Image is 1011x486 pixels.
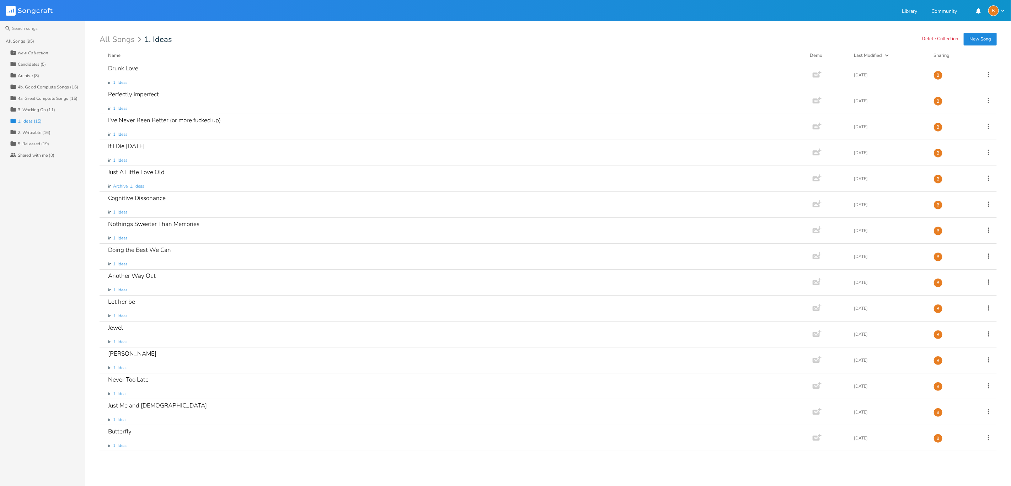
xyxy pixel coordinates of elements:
[854,280,925,285] div: [DATE]
[108,117,221,123] div: I've Never Been Better (or more fucked up)
[934,52,976,59] div: Sharing
[934,356,943,365] div: Brian Lawley
[108,209,112,215] span: in
[934,434,943,443] div: Brian Lawley
[108,417,112,423] span: in
[18,96,77,101] div: 4a. Great Complete Songs (15)
[18,153,54,157] div: Shared with me (0)
[854,52,882,59] div: Last Modified
[113,365,128,371] span: 1. Ideas
[934,97,943,106] div: Brian Lawley
[108,325,123,331] div: Jewel
[113,287,128,293] span: 1. Ideas
[988,5,1005,16] button: B
[113,157,128,163] span: 1. Ideas
[18,85,78,89] div: 4b. Good Complete Songs (16)
[113,131,128,137] span: 1. Ideas
[854,73,925,77] div: [DATE]
[934,304,943,313] div: Brian Lawley
[934,174,943,184] div: Brian Lawley
[854,358,925,362] div: [DATE]
[108,428,132,434] div: Butterfly
[108,247,171,253] div: Doing the Best We Can
[100,36,144,43] div: All Songs
[108,169,165,175] div: Just A Little Love Old
[854,177,925,181] div: [DATE]
[108,52,801,59] button: Name
[113,339,128,345] span: 1. Ideas
[113,80,128,86] span: 1. Ideas
[108,351,156,357] div: [PERSON_NAME]
[18,51,48,55] div: New Collection
[854,202,925,207] div: [DATE]
[113,235,128,241] span: 1. Ideas
[113,313,128,319] span: 1. Ideas
[934,252,943,261] div: Brian Lawley
[854,410,925,414] div: [DATE]
[113,391,128,397] span: 1. Ideas
[108,65,138,71] div: Drunk Love
[108,365,112,371] span: in
[108,287,112,293] span: in
[18,74,39,78] div: Archive (8)
[113,106,128,112] span: 1. Ideas
[854,99,925,103] div: [DATE]
[854,52,925,59] button: Last Modified
[854,332,925,336] div: [DATE]
[931,9,957,15] a: Community
[108,91,159,97] div: Perfectly imperfect
[113,183,144,189] span: Archive, 1. Ideas
[18,62,46,66] div: Candidates (5)
[854,228,925,233] div: [DATE]
[934,382,943,391] div: Brian Lawley
[922,36,958,42] button: Delete Collection
[108,391,112,397] span: in
[854,306,925,310] div: [DATE]
[108,273,156,279] div: Another Way Out
[934,148,943,158] div: Brian Lawley
[854,384,925,388] div: [DATE]
[854,436,925,440] div: [DATE]
[108,261,112,267] span: in
[108,377,149,383] div: Never Too Late
[934,278,943,287] div: Brian Lawley
[934,330,943,339] div: Brian Lawley
[113,261,128,267] span: 1. Ideas
[108,143,145,149] div: If I Die [DATE]
[934,123,943,132] div: Brian Lawley
[902,9,917,15] a: Library
[934,71,943,80] div: Brian Lawley
[854,151,925,155] div: [DATE]
[108,339,112,345] span: in
[108,80,112,86] span: in
[144,36,172,43] span: 1. Ideas
[113,417,128,423] span: 1. Ideas
[108,157,112,163] span: in
[108,403,207,409] div: Just Me and [DEMOGRAPHIC_DATA]
[108,299,135,305] div: Let her be
[108,183,112,189] span: in
[108,131,112,137] span: in
[18,130,50,135] div: 2. Writeable (16)
[108,52,121,59] div: Name
[964,33,997,45] button: New Song
[108,235,112,241] span: in
[18,142,49,146] div: 5. Released (19)
[108,195,166,201] div: Cognitive Dissonance
[988,5,999,16] div: Brian Lawley
[934,408,943,417] div: Brian Lawley
[108,106,112,112] span: in
[108,443,112,449] span: in
[18,108,55,112] div: 3. Working On (11)
[18,119,42,123] div: 1. Ideas (15)
[108,313,112,319] span: in
[854,125,925,129] div: [DATE]
[113,209,128,215] span: 1. Ideas
[810,52,845,59] div: Demo
[854,254,925,259] div: [DATE]
[108,221,199,227] div: Nothings Sweeter Than Memories
[113,443,128,449] span: 1. Ideas
[934,226,943,236] div: Brian Lawley
[6,39,34,43] div: All Songs (95)
[934,200,943,210] div: Brian Lawley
